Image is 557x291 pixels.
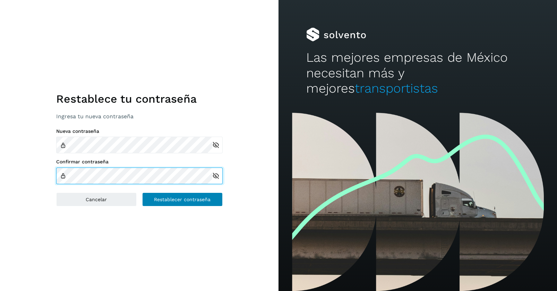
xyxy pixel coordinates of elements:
[56,159,223,165] label: Confirmar contraseña
[154,197,211,202] span: Restablecer contraseña
[56,192,137,206] button: Cancelar
[56,92,223,105] h1: Restablece tu contraseña
[86,197,107,202] span: Cancelar
[142,192,223,206] button: Restablecer contraseña
[355,81,438,96] span: transportistas
[306,50,529,96] h2: Las mejores empresas de México necesitan más y mejores
[56,113,223,120] p: Ingresa tu nueva contraseña
[56,128,223,134] label: Nueva contraseña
